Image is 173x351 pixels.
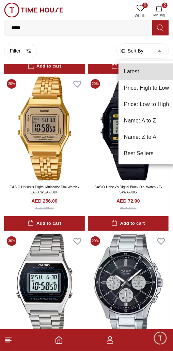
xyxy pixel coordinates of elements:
div: Chat Widget [153,331,168,346]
